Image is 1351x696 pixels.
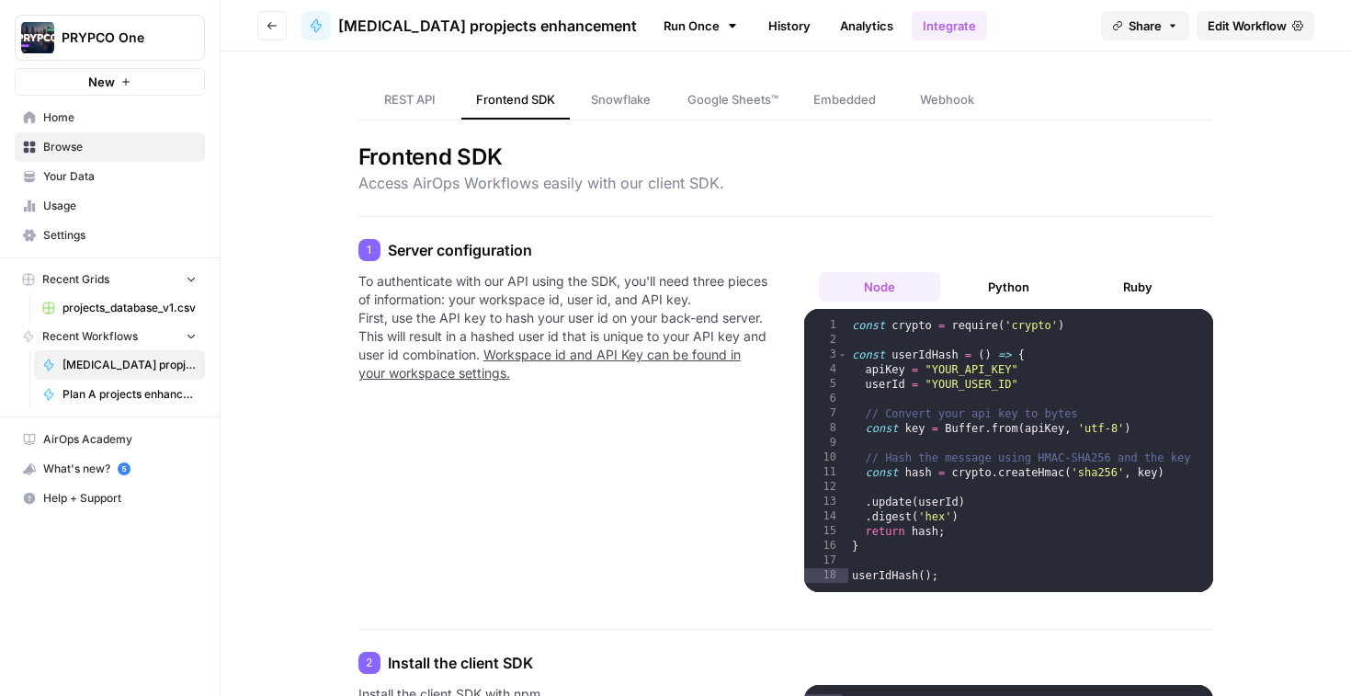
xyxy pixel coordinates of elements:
[804,553,848,568] div: 17
[358,239,1214,261] h4: Server configuration
[88,73,115,91] span: New
[16,455,204,483] div: What's new?
[476,90,555,108] span: Frontend SDK
[837,348,847,362] span: Toggle code folding, rows 3 through 16
[1208,17,1287,35] span: Edit Workflow
[42,328,138,345] span: Recent Workflows
[43,431,197,448] span: AirOps Academy
[338,15,637,37] span: [MEDICAL_DATA] propjects enhancement
[912,11,987,40] a: Integrate
[121,464,126,474] text: 5
[804,436,848,451] div: 9
[62,300,197,316] span: projects_database_v1.csv
[384,90,436,108] span: REST API
[829,11,904,40] a: Analytics
[15,221,205,250] a: Settings
[62,386,197,403] span: Plan A projects enhancement (full content)
[21,21,54,54] img: PRYPCO One Logo
[43,490,197,507] span: Help + Support
[15,484,205,513] button: Help + Support
[43,109,197,126] span: Home
[804,480,848,495] div: 12
[15,68,205,96] button: New
[358,143,1214,172] h2: Frontend SDK
[813,90,876,108] span: Embedded
[804,377,848,392] div: 5
[652,10,750,41] a: Run Once
[358,652,380,674] div: 2
[461,81,570,120] a: Frontend SDK
[896,81,999,120] a: Webhook
[15,191,205,221] a: Usage
[15,15,205,61] button: Workspace: PRYPCO One
[804,362,848,377] div: 4
[687,90,778,108] span: Google Sheets™
[15,323,205,350] button: Recent Workflows
[804,318,848,333] div: 1
[804,465,848,480] div: 11
[804,539,848,553] div: 16
[43,198,197,214] span: Usage
[804,333,848,348] div: 2
[804,495,848,509] div: 13
[570,81,673,120] a: Snowflake
[358,652,1214,674] h4: Install the client SDK
[43,227,197,244] span: Settings
[358,172,1214,194] h3: Access AirOps Workflows easily with our client SDK.
[15,103,205,132] a: Home
[15,266,205,293] button: Recent Grids
[358,81,461,120] a: REST API
[34,350,205,380] a: [MEDICAL_DATA] propjects enhancement
[804,421,848,436] div: 8
[15,425,205,454] a: AirOps Academy
[34,293,205,323] a: projects_database_v1.csv
[804,392,848,406] div: 6
[358,272,767,592] p: To authenticate with our API using the SDK, you'll need three pieces of information: your workspa...
[1197,11,1314,40] a: Edit Workflow
[358,347,741,381] a: Workspace id and API Key can be found in your workspace settings.
[819,272,940,302] button: Node
[1101,11,1189,40] button: Share
[15,454,205,484] button: What's new? 5
[793,81,896,120] a: Embedded
[757,11,822,40] a: History
[1077,272,1198,302] button: Ruby
[804,568,848,583] div: 18
[804,524,848,539] div: 15
[34,380,205,409] a: Plan A projects enhancement (full content)
[804,509,848,524] div: 14
[43,168,197,185] span: Your Data
[1129,17,1162,35] span: Share
[804,348,848,362] div: 3
[118,462,131,475] a: 5
[673,81,793,120] a: Google Sheets™
[43,139,197,155] span: Browse
[358,239,380,261] div: 1
[42,271,109,288] span: Recent Grids
[301,11,637,40] a: [MEDICAL_DATA] propjects enhancement
[15,162,205,191] a: Your Data
[804,451,848,465] div: 10
[62,357,197,373] span: [MEDICAL_DATA] propjects enhancement
[804,406,848,421] div: 7
[920,90,974,108] span: Webhook
[15,132,205,162] a: Browse
[62,29,173,47] span: PRYPCO One
[591,90,651,108] span: Snowflake
[948,272,1069,302] button: Python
